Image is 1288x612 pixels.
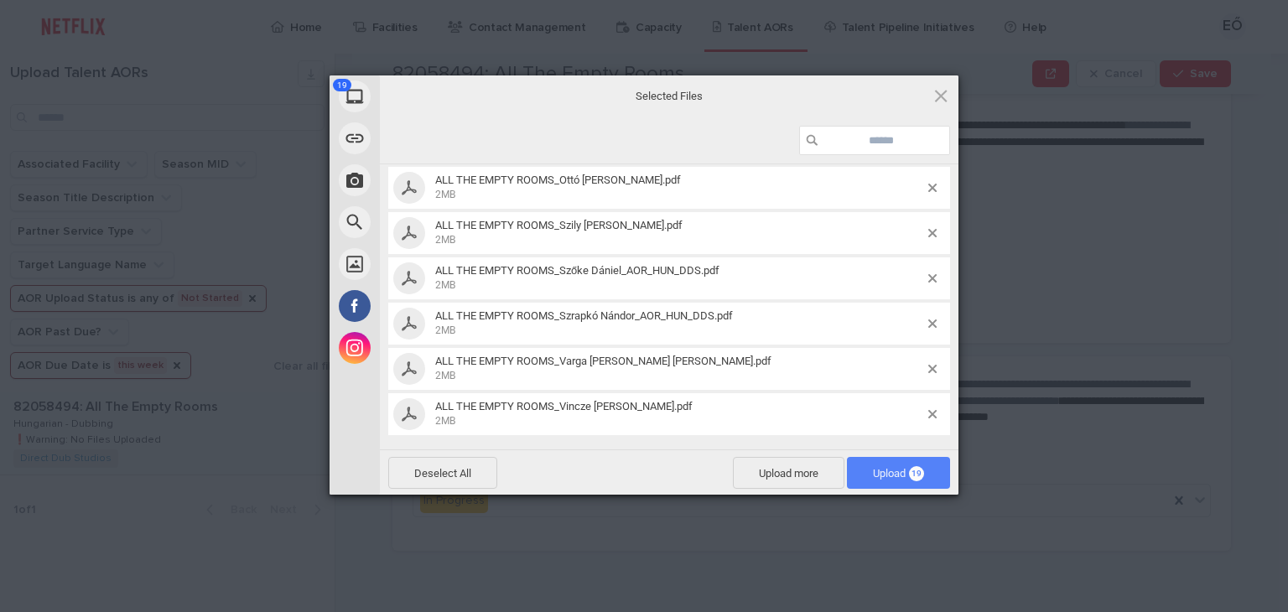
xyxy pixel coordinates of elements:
span: ALL THE EMPTY ROOMS_Varga T. József_AOR_HUN_DDS.pdf [430,355,928,382]
span: Upload [847,457,950,489]
span: ALL THE EMPTY ROOMS_Ottó Ferenc_AOR_HUN_DDS.pdf [430,174,928,201]
span: 2MB [435,324,455,336]
span: Deselect All [388,457,497,489]
span: ALL THE EMPTY ROOMS_Szrapkó Nándor_AOR_HUN_DDS.pdf [430,309,928,337]
span: 2MB [435,370,455,381]
div: Facebook [330,285,531,327]
span: Selected Files [501,89,837,104]
span: ALL THE EMPTY ROOMS_Szőke Dániel_AOR_HUN_DDS.pdf [435,264,719,277]
span: 2MB [435,279,455,291]
div: Unsplash [330,243,531,285]
span: ALL THE EMPTY ROOMS_Szily [PERSON_NAME].pdf [435,219,683,231]
span: 2MB [435,189,455,200]
span: ALL THE EMPTY ROOMS_Varga [PERSON_NAME] [PERSON_NAME].pdf [435,355,771,367]
span: ALL THE EMPTY ROOMS_Vincze [PERSON_NAME].pdf [435,400,693,412]
span: ALL THE EMPTY ROOMS_Ottó [PERSON_NAME].pdf [435,174,681,186]
span: ALL THE EMPTY ROOMS_Szőke Dániel_AOR_HUN_DDS.pdf [430,264,928,292]
span: 2MB [435,415,455,427]
span: 19 [333,79,351,91]
span: ALL THE EMPTY ROOMS_Vincze Attila_AOR_HUN_DDS.pdf [430,400,928,428]
div: Instagram [330,327,531,369]
div: My Device [330,75,531,117]
div: Web Search [330,201,531,243]
span: Upload more [733,457,844,489]
span: Click here or hit ESC to close picker [932,86,950,105]
span: 2MB [435,234,455,246]
span: Upload [873,467,924,480]
span: ALL THE EMPTY ROOMS_Szrapkó Nándor_AOR_HUN_DDS.pdf [435,309,733,322]
span: 19 [909,466,924,481]
div: Take Photo [330,159,531,201]
span: ALL THE EMPTY ROOMS_Szily András_AOR_HUN_DDS.pdf [430,219,928,246]
div: Link (URL) [330,117,531,159]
